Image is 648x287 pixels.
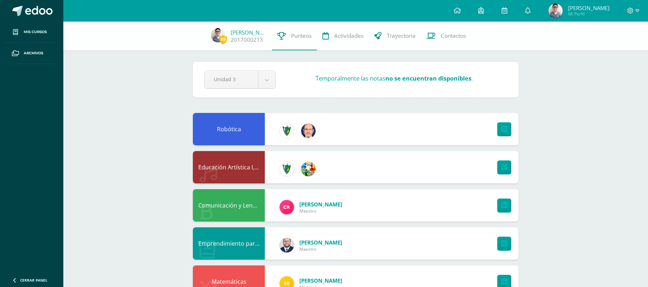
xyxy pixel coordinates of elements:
div: Comunicación y Lenguaje, Idioma Español [193,189,265,222]
a: Unidad 3 [205,71,275,88]
span: Punteos [291,32,312,40]
span: Unidad 3 [214,71,249,88]
span: 99 [219,35,227,44]
div: Robótica [193,113,265,145]
span: Archivos [24,50,43,56]
img: 9f174a157161b4ddbe12118a61fed988.png [280,162,294,176]
strong: no se encuentran disponibles [385,74,471,82]
span: Actividades [334,32,363,40]
a: Actividades [317,22,369,50]
a: [PERSON_NAME] [231,29,267,36]
span: [PERSON_NAME] [299,277,342,284]
img: ab28fb4d7ed199cf7a34bbef56a79c5b.png [280,200,294,214]
img: eaa624bfc361f5d4e8a554d75d1a3cf6.png [280,238,294,252]
a: 2017000213 [231,36,263,44]
div: Emprendimiento para la Productividad [193,227,265,260]
a: Archivos [6,43,58,64]
div: Educación Artística I, Música y Danza [193,151,265,183]
span: Mis cursos [24,29,47,35]
span: [PERSON_NAME] [299,201,342,208]
span: [PERSON_NAME] [299,239,342,246]
img: 159e24a6ecedfdf8f489544946a573f0.png [301,162,316,176]
img: 9f174a157161b4ddbe12118a61fed988.png [280,124,294,138]
img: 6b7a2a75a6c7e6282b1a1fdce061224c.png [301,124,316,138]
span: [PERSON_NAME] [568,4,610,12]
span: Contactos [441,32,466,40]
span: Mi Perfil [568,11,610,17]
img: 85b6774123a993fd1eec56eb48366251.png [548,4,563,18]
a: Contactos [421,22,471,50]
a: Punteos [272,22,317,50]
a: Mis cursos [6,22,58,43]
span: Maestro [299,208,342,214]
span: Maestro [299,246,342,252]
span: Trayectoria [387,32,416,40]
img: 85b6774123a993fd1eec56eb48366251.png [211,28,225,42]
a: Trayectoria [369,22,421,50]
span: Cerrar panel [20,278,47,283]
h3: Temporalmente las notas . [316,74,473,82]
